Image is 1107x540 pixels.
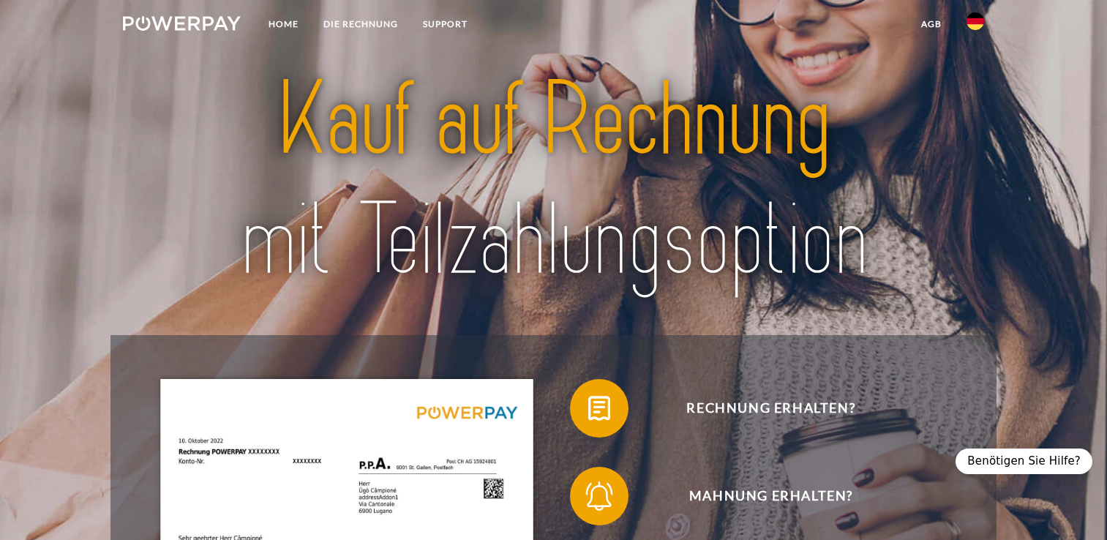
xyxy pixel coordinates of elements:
img: logo-powerpay-white.svg [123,16,241,31]
img: de [967,12,984,30]
a: DIE RECHNUNG [311,11,410,37]
a: SUPPORT [410,11,480,37]
a: agb [909,11,954,37]
a: Home [256,11,311,37]
img: qb_bill.svg [581,390,618,427]
span: Rechnung erhalten? [592,379,950,438]
div: Benötigen Sie Hilfe? [956,449,1092,474]
span: Mahnung erhalten? [592,467,950,525]
button: Mahnung erhalten? [570,467,950,525]
button: Rechnung erhalten? [570,379,950,438]
img: title-powerpay_de.svg [165,54,942,307]
img: qb_bell.svg [581,478,618,514]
